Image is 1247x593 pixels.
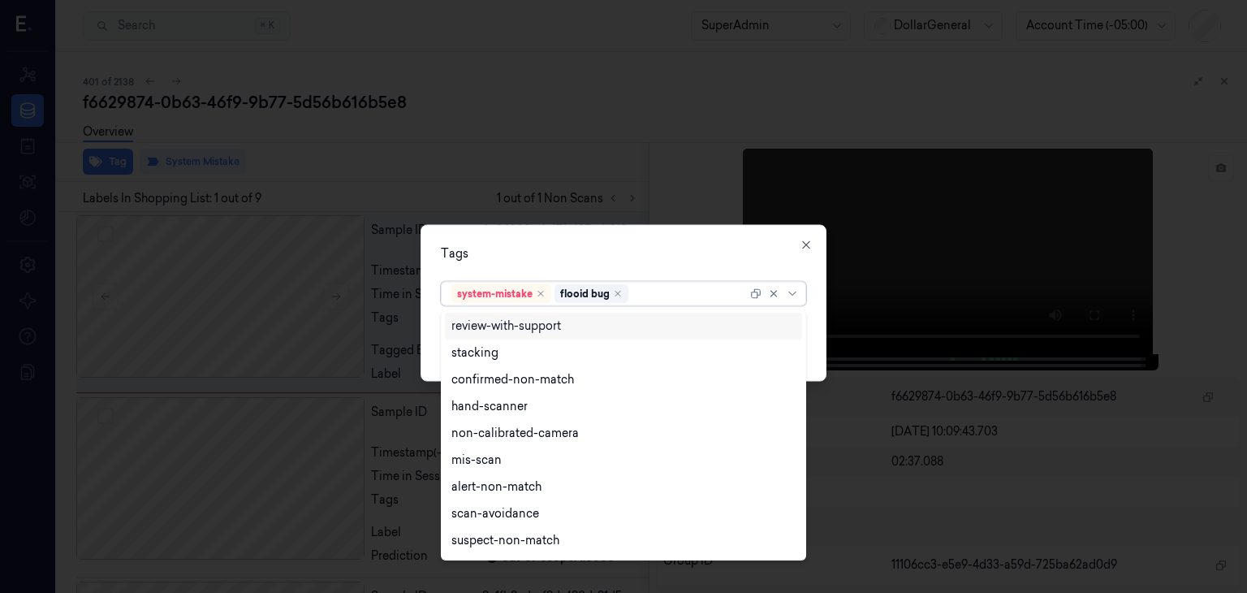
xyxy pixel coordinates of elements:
[451,425,579,442] div: non-calibrated-camera
[451,398,528,415] div: hand-scanner
[560,287,610,301] div: flooid bug
[457,287,533,301] div: system-mistake
[536,289,546,299] div: Remove ,system-mistake
[613,289,623,299] div: Remove ,flooid bug
[451,371,574,388] div: confirmed-non-match
[451,452,502,469] div: mis-scan
[451,505,539,522] div: scan-avoidance
[451,532,559,549] div: suspect-non-match
[451,318,561,335] div: review-with-support
[451,344,498,361] div: stacking
[441,245,806,262] div: Tags
[451,478,542,496] div: alert-non-match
